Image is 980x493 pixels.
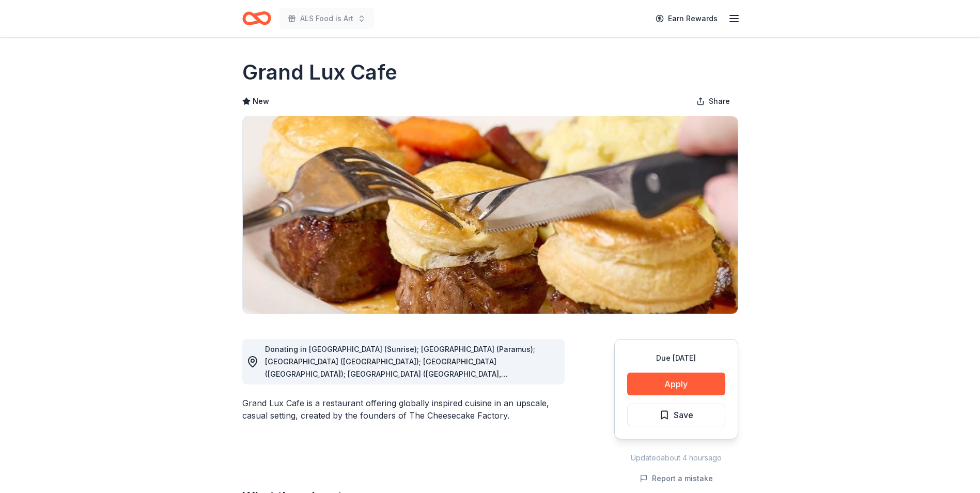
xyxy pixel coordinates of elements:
[265,345,535,391] span: Donating in [GEOGRAPHIC_DATA] (Sunrise); [GEOGRAPHIC_DATA] (Paramus); [GEOGRAPHIC_DATA] ([GEOGRAP...
[279,8,374,29] button: ALS Food is Art
[640,472,713,485] button: Report a mistake
[649,9,724,28] a: Earn Rewards
[709,95,730,107] span: Share
[243,116,738,314] img: Image for Grand Lux Cafe
[242,58,397,87] h1: Grand Lux Cafe
[300,12,353,25] span: ALS Food is Art
[627,373,725,395] button: Apply
[614,452,738,464] div: Updated about 4 hours ago
[674,408,693,422] span: Save
[253,95,269,107] span: New
[627,404,725,426] button: Save
[242,6,271,30] a: Home
[242,397,565,422] div: Grand Lux Cafe is a restaurant offering globally inspired cuisine in an upscale, casual setting, ...
[627,352,725,364] div: Due [DATE]
[688,91,738,112] button: Share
